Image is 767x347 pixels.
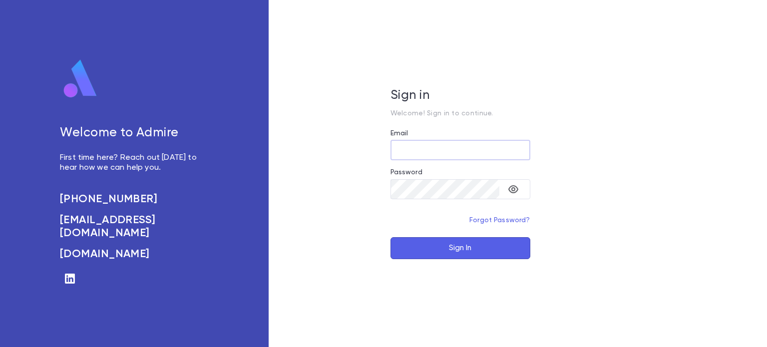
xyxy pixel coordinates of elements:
[469,217,530,224] a: Forgot Password?
[60,59,101,99] img: logo
[60,214,208,240] a: [EMAIL_ADDRESS][DOMAIN_NAME]
[390,237,530,259] button: Sign In
[60,248,208,261] a: [DOMAIN_NAME]
[390,129,408,137] label: Email
[60,193,208,206] a: [PHONE_NUMBER]
[390,168,422,176] label: Password
[390,88,530,103] h5: Sign in
[390,109,530,117] p: Welcome! Sign in to continue.
[60,126,208,141] h5: Welcome to Admire
[503,179,523,199] button: toggle password visibility
[60,153,208,173] p: First time here? Reach out [DATE] to hear how we can help you.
